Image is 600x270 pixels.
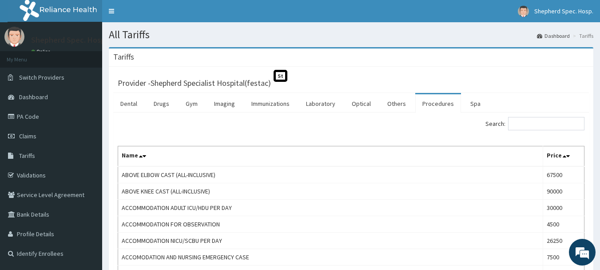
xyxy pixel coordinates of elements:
a: Dental [113,94,144,113]
a: Drugs [147,94,176,113]
span: Shepherd Spec. Hosp. [534,7,593,15]
span: Claims [19,132,36,140]
a: Spa [463,94,488,113]
td: 7500 [543,249,584,266]
span: Switch Providers [19,73,64,81]
img: User Image [4,27,24,47]
a: Online [31,48,52,55]
h3: Provider - Shepherd Specialist Hospital(festac) [118,79,271,87]
td: 67500 [543,166,584,183]
td: ABOVE ELBOW CAST (ALL-INCLUSIVE) [118,166,543,183]
span: St [274,70,287,82]
span: Dashboard [19,93,48,101]
span: Tariffs [19,152,35,160]
h1: All Tariffs [109,29,593,40]
img: User Image [518,6,529,17]
input: Search: [508,117,584,130]
td: ACCOMODATION AND NURSING EMERGENCY CASE [118,249,543,266]
label: Search: [485,117,584,130]
th: Price [543,146,584,167]
a: Gym [179,94,205,113]
a: Dashboard [537,32,570,40]
td: ACCOMMODATION ADULT ICU/HDU PER DAY [118,200,543,216]
li: Tariffs [571,32,593,40]
a: Imaging [207,94,242,113]
a: Immunizations [244,94,297,113]
td: 26250 [543,233,584,249]
p: Shepherd Spec. Hosp. [31,36,107,44]
td: 90000 [543,183,584,200]
td: ACCOMMODATION FOR OBSERVATION [118,216,543,233]
td: 4500 [543,216,584,233]
a: Others [380,94,413,113]
a: Optical [345,94,378,113]
a: Laboratory [299,94,342,113]
td: ABOVE KNEE CAST (ALL-INCLUSIVE) [118,183,543,200]
th: Name [118,146,543,167]
h3: Tariffs [113,53,134,61]
td: ACCOMMODATION NICU/SCBU PER DAY [118,233,543,249]
td: 30000 [543,200,584,216]
a: Procedures [415,94,461,113]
